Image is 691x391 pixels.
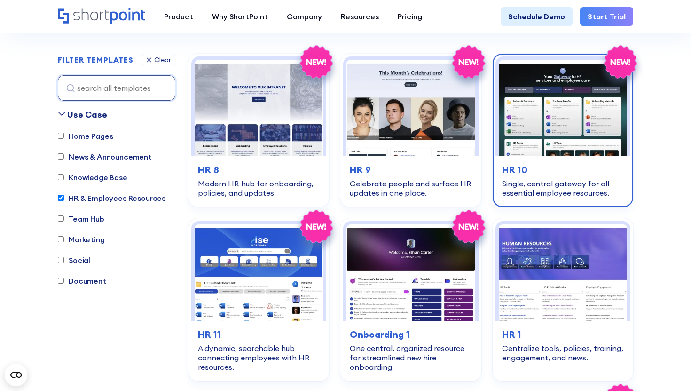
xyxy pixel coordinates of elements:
input: Marketing [58,236,64,242]
a: HR 10 – HR Intranet Page: Single, central gateway for all essential employee resources.HR 10Singl... [493,54,633,207]
a: Schedule Demo [501,7,573,26]
div: FILTER TEMPLATES [58,56,133,64]
div: Modern HR hub for onboarding, policies, and updates. [198,179,320,198]
label: Home Pages [58,130,113,142]
img: HR 10 – HR Intranet Page: Single, central gateway for all essential employee resources. [499,60,627,156]
div: One central, organized resource for streamlined new hire onboarding. [350,343,471,372]
input: Social [58,257,64,263]
div: Resources [341,11,379,22]
div: Pricing [398,11,422,22]
a: Start Trial [580,7,633,26]
a: HR 9 – HR Template: Celebrate people and surface HR updates in one place.HR 9Celebrate people and... [340,54,481,207]
div: Product [164,11,193,22]
h3: HR 9 [350,163,471,177]
a: Resources [331,7,388,26]
input: Document [58,278,64,284]
img: HR 11 – Human Resources Website Template: A dynamic, searchable hub connecting employees with HR ... [195,224,323,321]
a: Why ShortPoint [203,7,277,26]
label: News & Announcement [58,151,152,162]
img: HR 9 – HR Template: Celebrate people and surface HR updates in one place. [346,60,475,156]
input: Home Pages [58,133,64,139]
a: Onboarding 1 – SharePoint Onboarding Template: One central, organized resource for streamlined ne... [340,218,481,381]
img: Onboarding 1 – SharePoint Onboarding Template: One central, organized resource for streamlined ne... [346,224,475,321]
label: Team Hub [58,213,104,224]
a: Home [58,8,145,24]
div: Single, central gateway for all essential employee resources. [502,179,624,198]
a: HR 1 – Human Resources Template: Centralize tools, policies, training, engagement, and news.HR 1C... [493,218,633,381]
a: HR 8 – SharePoint HR Template: Modern HR hub for onboarding, policies, and updates.HR 8Modern HR ... [188,54,329,207]
a: Product [155,7,203,26]
img: HR 1 – Human Resources Template: Centralize tools, policies, training, engagement, and news. [499,224,627,321]
h3: HR 11 [198,327,320,342]
button: Open CMP widget [5,364,27,386]
h3: HR 10 [502,163,624,177]
input: Knowledge Base [58,174,64,180]
iframe: Chat Widget [644,346,691,391]
label: Document [58,275,106,287]
h3: HR 8 [198,163,320,177]
h3: HR 1 [502,327,624,342]
a: HR 11 – Human Resources Website Template: A dynamic, searchable hub connecting employees with HR ... [188,218,329,381]
div: A dynamic, searchable hub connecting employees with HR resources. [198,343,320,372]
input: News & Announcement [58,153,64,160]
input: search all templates [58,75,175,101]
input: Team Hub [58,215,64,222]
label: Marketing [58,234,105,245]
input: HR & Employees Resources [58,195,64,201]
a: Company [277,7,331,26]
a: Pricing [388,7,432,26]
label: HR & Employees Resources [58,192,165,204]
div: Why ShortPoint [212,11,268,22]
div: Use Case [67,108,107,121]
div: Centralize tools, policies, training, engagement, and news. [502,343,624,362]
label: Knowledge Base [58,172,127,183]
div: Company [287,11,322,22]
div: Celebrate people and surface HR updates in one place. [350,179,471,198]
h3: Onboarding 1 [350,327,471,342]
label: Social [58,255,90,266]
img: HR 8 – SharePoint HR Template: Modern HR hub for onboarding, policies, and updates. [195,60,323,156]
div: Clear [154,56,171,63]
